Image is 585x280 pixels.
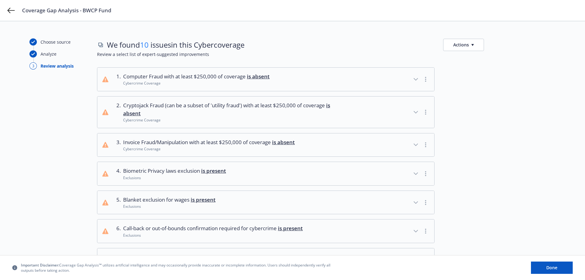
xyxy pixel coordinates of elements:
span: Review a select list of expert-suggested improvements [97,51,556,57]
div: 2 . [113,101,121,123]
div: 7 . [113,253,121,267]
span: is absent [272,139,295,146]
button: Actions [443,39,484,51]
span: is present [278,225,303,232]
div: Analyze [41,51,57,57]
div: 3 [29,62,37,69]
div: Cybercrime Coverage [123,117,348,123]
button: 6.Call-back or out-of-bounds confirmation required for cybercrime is presentExclusions [97,219,434,243]
button: Actions [443,38,484,51]
span: is present [201,167,226,174]
button: 7.Pixel tracking or website-tracking exclusion is presentExclusions [97,248,434,272]
button: 5.Blanket exclusion for wages is presentExclusions [97,191,434,214]
button: 1.Computer Fraud with at least $250,000 of coverage is absentCybercrime Coverage [97,68,434,91]
div: Review analysis [41,63,74,69]
div: 3 . [113,138,121,152]
span: We found issues in this Cyber coverage [107,40,244,50]
button: 2.Cryptojack Fraud (can be a subset of 'utility fraud') with at least $250,000 of coverage is abs... [97,97,434,128]
div: 5 . [113,196,121,209]
div: 4 . [113,167,121,180]
span: Done [546,265,557,270]
div: Exclusions [123,175,226,180]
div: Cybercrime Coverage [123,81,270,86]
span: Call-back or out-of-bounds confirmation required for cybercrime [123,224,303,232]
span: Coverage Gap Analysis - BWCP Fund [22,7,111,14]
span: Biometric Privacy laws exclusion [123,167,226,175]
span: 10 [140,40,149,50]
span: Cryptojack Fraud (can be a subset of 'utility fraud') with at least $250,000 of coverage [123,101,348,118]
div: Cybercrime Coverage [123,146,295,152]
span: is absent [247,73,270,80]
button: 4.Biometric Privacy laws exclusion is presentExclusions [97,162,434,185]
div: Exclusions [123,204,216,209]
div: 6 . [113,224,121,238]
span: Computer Fraud with at least $250,000 of coverage [123,73,270,81]
button: Done [531,262,573,274]
span: Important Disclaimer: [21,262,59,268]
button: 3.Invoice Fraud/Manipulation with at least $250,000 of coverage is absentCybercrime Coverage [97,133,434,157]
span: is present [191,196,216,203]
span: is present [227,254,252,261]
span: Invoice Fraud/Manipulation with at least $250,000 of coverage [123,138,295,146]
span: Blanket exclusion for wages [123,196,216,204]
div: Exclusions [123,233,303,238]
div: 1 . [113,73,121,86]
span: Pixel tracking or website-tracking exclusion [123,253,252,261]
div: Choose source [41,39,71,45]
span: Coverage Gap Analysis™ utilizes artificial intelligence and may occasionally provide inaccurate o... [21,262,334,273]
